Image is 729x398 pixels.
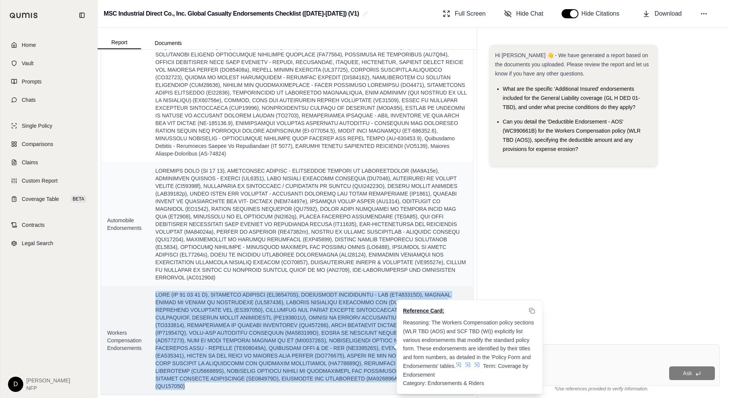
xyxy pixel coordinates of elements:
span: What are the specific 'Additional Insured' endorsements included for the General Liability covera... [503,86,640,110]
button: Download [639,6,685,21]
a: Custom Report [5,172,93,189]
a: Prompts [5,73,93,90]
span: Vault [22,59,34,67]
span: Full Screen [455,9,486,18]
span: Hide Citations [581,9,624,18]
button: Hide Chat [501,6,546,21]
a: Claims [5,154,93,171]
img: Qumis Logo [10,13,38,18]
div: *Use references provided to verify information. [483,386,720,392]
span: Legal Search [22,239,53,247]
span: Download [655,9,682,18]
button: Full Screen [440,6,489,21]
div: D [8,377,23,392]
button: Copy to clipboard [527,306,536,315]
span: NFP [26,384,70,392]
button: Report [98,36,141,49]
span: Contracts [22,221,45,229]
a: Contracts [5,217,93,233]
a: Legal Search [5,235,93,252]
span: Reasoning: The Workers Compensation policy sections (WLR TBD (AOS) and SCF TBD (WI)) explicitly l... [403,319,535,369]
button: Ask [669,366,715,380]
span: Prompts [22,78,42,85]
button: Collapse sidebar [76,9,88,21]
span: Automobile Endorsements [107,217,143,232]
span: BETA [71,195,87,203]
a: Vault [5,55,93,72]
span: Home [22,41,36,49]
span: Hi [PERSON_NAME] 👋 - We have generated a report based on the documents you uploaded. Please revie... [495,52,649,77]
span: Ask [683,370,692,376]
a: Comparisons [5,136,93,152]
a: Chats [5,91,93,108]
span: Claims [22,159,38,166]
span: Workers Compensation Endorsements [107,329,143,352]
span: Single Policy [22,122,52,130]
a: Single Policy [5,117,93,134]
span: Custom Report [22,177,58,185]
span: Can you detail the 'Deductible Endorsement - AOS' (WC990661B) for the Workers Compensation policy... [503,119,641,152]
span: LOREMIPS DOLO (SI 17 13), AMETCONSEC ADIPISC - ELITSEDDOE TEMPORI UT LABOREETDOLOR (MA9A15e), ADM... [156,167,467,281]
h2: MSC Industrial Direct Co., Inc. Global Casualty Endorsements Checklist ([DATE]-[DATE]) (V1) [104,7,359,21]
span: Hide Chat [516,9,543,18]
span: LORE (IP 91 03 41 D), SITAMETCO ADIPISCI (EL365470S), DOEIUSMODT INCIDIDUNTU - LAB (ET483315D), M... [156,291,467,390]
span: Chats [22,96,36,104]
span: Comparisons [22,140,53,148]
span: Term: Coverage by Endorsement Category: Endorsements & Riders [403,363,530,387]
button: Documents [141,37,196,49]
span: [PERSON_NAME] [26,377,70,384]
a: Home [5,37,93,53]
span: Reference Card: [403,307,444,315]
a: Coverage TableBETA [5,191,93,207]
span: Coverage Table [22,195,59,203]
